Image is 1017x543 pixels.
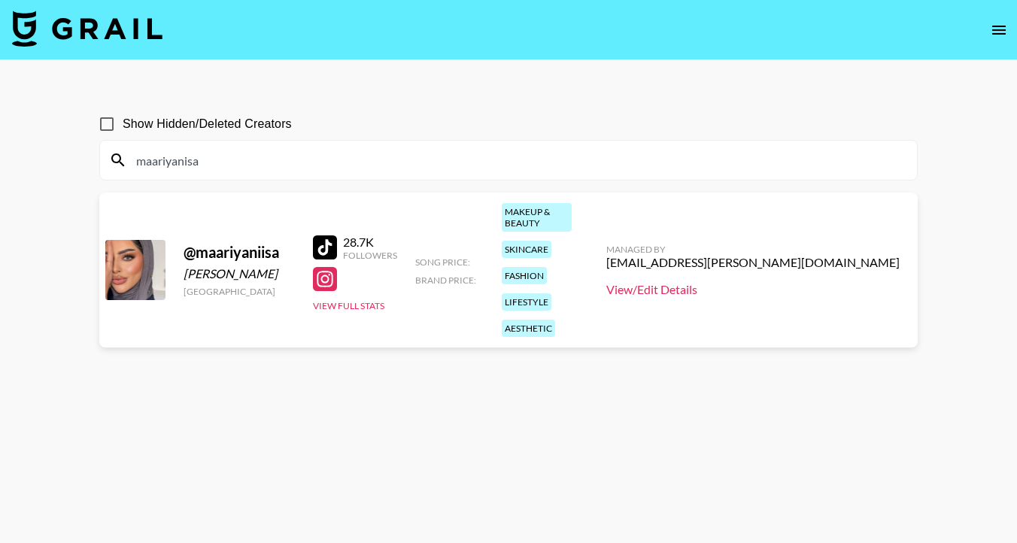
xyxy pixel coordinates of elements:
[606,282,900,297] a: View/Edit Details
[123,115,292,133] span: Show Hidden/Deleted Creators
[415,256,470,268] span: Song Price:
[606,255,900,270] div: [EMAIL_ADDRESS][PERSON_NAME][DOMAIN_NAME]
[606,244,900,255] div: Managed By
[313,300,384,311] button: View Full Stats
[415,275,476,286] span: Brand Price:
[343,250,397,261] div: Followers
[502,293,551,311] div: lifestyle
[984,15,1014,45] button: open drawer
[184,243,295,262] div: @ maariyaniisa
[184,286,295,297] div: [GEOGRAPHIC_DATA]
[127,148,908,172] input: Search by User Name
[343,235,397,250] div: 28.7K
[502,203,572,232] div: makeup & beauty
[12,11,162,47] img: Grail Talent
[502,320,555,337] div: aesthetic
[502,267,547,284] div: fashion
[184,266,295,281] div: [PERSON_NAME]
[502,241,551,258] div: skincare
